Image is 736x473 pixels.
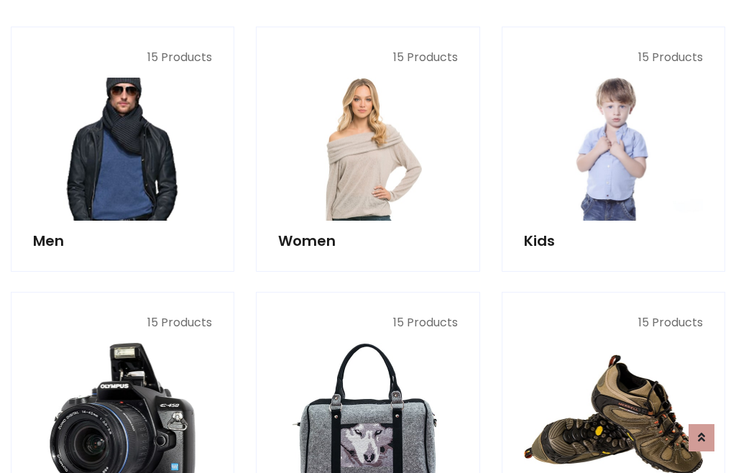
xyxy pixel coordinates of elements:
[33,314,212,331] p: 15 Products
[524,232,703,249] h5: Kids
[524,49,703,66] p: 15 Products
[278,314,457,331] p: 15 Products
[278,232,457,249] h5: Women
[278,49,457,66] p: 15 Products
[524,314,703,331] p: 15 Products
[33,49,212,66] p: 15 Products
[33,232,212,249] h5: Men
